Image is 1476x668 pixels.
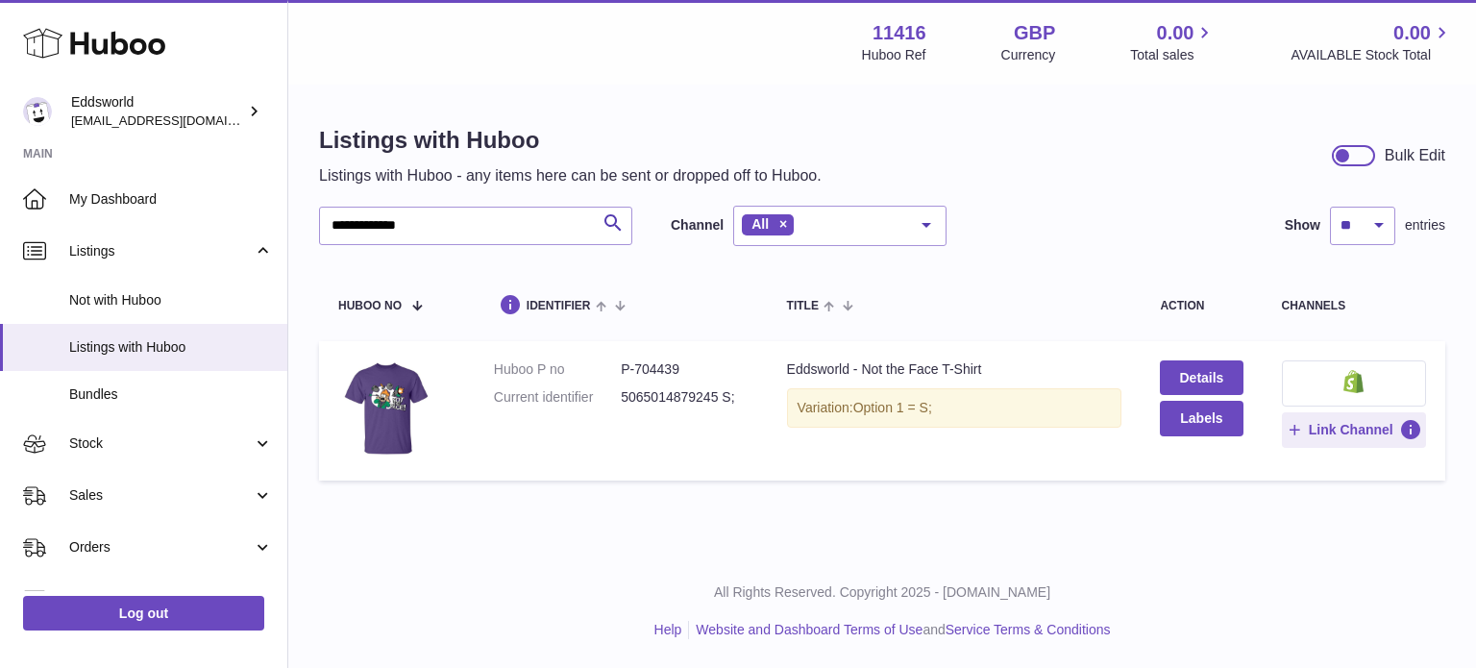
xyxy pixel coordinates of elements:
[494,388,621,407] dt: Current identifier
[23,97,52,126] img: internalAdmin-11416@internal.huboo.com
[1291,20,1453,64] a: 0.00 AVAILABLE Stock Total
[1130,20,1216,64] a: 0.00 Total sales
[946,622,1111,637] a: Service Terms & Conditions
[527,300,591,312] span: identifier
[1282,412,1427,447] button: Link Channel
[69,590,273,608] span: Usage
[1160,300,1242,312] div: action
[69,385,273,404] span: Bundles
[787,388,1122,428] div: Variation:
[853,400,932,415] span: Option 1 = S;
[1160,401,1242,435] button: Labels
[1014,20,1055,46] strong: GBP
[338,360,434,457] img: Eddsworld - Not the Face T-Shirt
[671,216,724,235] label: Channel
[69,291,273,309] span: Not with Huboo
[304,583,1461,602] p: All Rights Reserved. Copyright 2025 - [DOMAIN_NAME]
[23,596,264,631] a: Log out
[787,360,1122,379] div: Eddsworld - Not the Face T-Shirt
[1291,46,1453,64] span: AVAILABLE Stock Total
[1130,46,1216,64] span: Total sales
[69,538,253,557] span: Orders
[71,93,244,130] div: Eddsworld
[621,360,748,379] dd: P-704439
[338,300,402,312] span: Huboo no
[1309,421,1393,438] span: Link Channel
[654,622,682,637] a: Help
[621,388,748,407] dd: 5065014879245 S;
[1405,216,1445,235] span: entries
[1282,300,1427,312] div: channels
[71,112,283,128] span: [EMAIL_ADDRESS][DOMAIN_NAME]
[696,622,922,637] a: Website and Dashboard Terms of Use
[1001,46,1056,64] div: Currency
[689,621,1110,639] li: and
[69,242,253,260] span: Listings
[69,434,253,453] span: Stock
[1385,145,1445,166] div: Bulk Edit
[69,338,273,357] span: Listings with Huboo
[494,360,621,379] dt: Huboo P no
[319,125,822,156] h1: Listings with Huboo
[69,486,253,505] span: Sales
[751,216,769,232] span: All
[873,20,926,46] strong: 11416
[1343,370,1364,393] img: shopify-small.png
[1160,360,1242,395] a: Details
[862,46,926,64] div: Huboo Ref
[1157,20,1194,46] span: 0.00
[787,300,819,312] span: title
[1285,216,1320,235] label: Show
[69,190,273,209] span: My Dashboard
[1393,20,1431,46] span: 0.00
[319,165,822,186] p: Listings with Huboo - any items here can be sent or dropped off to Huboo.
